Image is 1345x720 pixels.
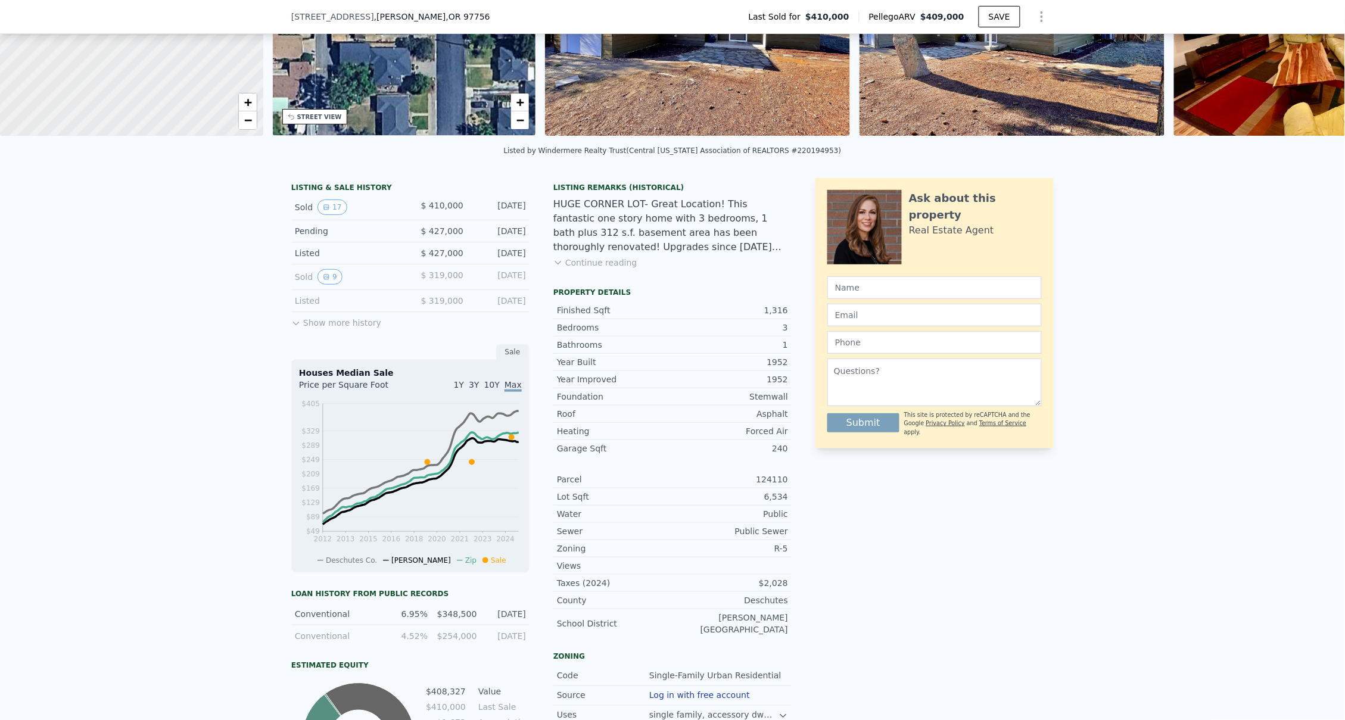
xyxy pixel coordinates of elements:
span: + [516,95,524,110]
div: Year Improved [557,373,672,385]
div: Estimated Equity [291,661,530,671]
a: Zoom out [511,111,529,129]
input: Phone [827,331,1042,354]
div: STREET VIEW [297,113,342,121]
tspan: $169 [301,484,320,493]
div: Finished Sqft [557,304,672,316]
tspan: $129 [301,499,320,507]
button: View historical data [317,200,347,215]
button: Show Options [1030,5,1054,29]
div: Single-Family Urban Residential [649,670,784,682]
span: 3Y [469,380,479,389]
div: Houses Median Sale [299,367,522,379]
div: Pending [295,225,401,237]
div: Bathrooms [557,339,672,351]
span: $ 427,000 [421,226,463,236]
div: Year Built [557,356,672,368]
div: LISTING & SALE HISTORY [291,183,530,195]
div: [PERSON_NAME][GEOGRAPHIC_DATA] [672,612,788,635]
tspan: 2018 [405,535,424,543]
a: Zoom in [511,93,529,111]
div: 1952 [672,356,788,368]
div: Sold [295,200,401,215]
button: View historical data [317,269,343,285]
div: Roof [557,408,672,420]
tspan: 2015 [359,535,378,543]
div: 6,534 [672,491,788,503]
span: Zip [465,556,477,565]
div: Parcel [557,473,672,485]
div: 3 [672,322,788,333]
div: Public [672,508,788,520]
div: Listed by Windermere Realty Trust (Central [US_STATE] Association of REALTORS #220194953) [504,147,842,155]
span: − [516,113,524,127]
tspan: $329 [301,427,320,435]
tspan: $49 [306,528,320,536]
span: 10Y [484,380,500,389]
div: 6.95% [386,608,428,620]
span: $ 410,000 [421,201,463,210]
div: 1,316 [672,304,788,316]
div: [DATE] [473,200,526,215]
div: Zoning [553,652,792,662]
div: HUGE CORNER LOT- Great Location! This fantastic one story home with 3 bedrooms, 1 bath plus 312 s... [553,197,792,254]
div: $2,028 [672,577,788,589]
tspan: 2013 [337,535,355,543]
tspan: 2021 [451,535,469,543]
button: Log in with free account [649,691,750,700]
div: Sold [295,269,401,285]
tspan: $89 [306,513,320,522]
span: $410,000 [805,11,849,23]
button: Continue reading [553,257,637,269]
div: Lot Sqft [557,491,672,503]
div: Forced Air [672,425,788,437]
span: Pellego ARV [869,11,921,23]
tspan: $405 [301,400,320,408]
div: Stemwall [672,391,788,403]
span: $ 319,000 [421,270,463,280]
div: $254,000 [435,630,477,642]
div: Property details [553,288,792,297]
span: $ 319,000 [421,296,463,306]
tspan: $249 [301,456,320,464]
div: Listed [295,295,401,307]
div: Public Sewer [672,525,788,537]
a: Zoom in [239,93,257,111]
div: [DATE] [484,630,526,642]
div: Sale [496,344,530,360]
tspan: $209 [301,470,320,478]
div: Bedrooms [557,322,672,333]
div: School District [557,618,672,629]
div: [DATE] [473,247,526,259]
div: Deschutes [672,594,788,606]
a: Zoom out [239,111,257,129]
div: Conventional [295,630,379,642]
td: Value [476,685,530,699]
tspan: 2012 [314,535,332,543]
div: 124110 [672,473,788,485]
div: [DATE] [484,608,526,620]
div: [DATE] [473,269,526,285]
div: Source [557,690,649,702]
button: Submit [827,413,899,432]
div: $348,500 [435,608,477,620]
span: Deschutes Co. [326,556,377,565]
a: Terms of Service [979,420,1026,426]
span: 1Y [454,380,464,389]
div: 240 [672,442,788,454]
div: Garage Sqft [557,442,672,454]
td: Last Sale [476,701,530,714]
div: Heating [557,425,672,437]
div: 1952 [672,373,788,385]
div: Taxes (2024) [557,577,672,589]
div: 1 [672,339,788,351]
span: Max [505,380,522,392]
span: $ 427,000 [421,248,463,258]
tspan: $289 [301,441,320,450]
div: Asphalt [672,408,788,420]
span: $409,000 [920,12,964,21]
span: − [244,113,251,127]
tspan: 2023 [474,535,492,543]
span: [STREET_ADDRESS] [291,11,374,23]
tspan: 2016 [382,535,401,543]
